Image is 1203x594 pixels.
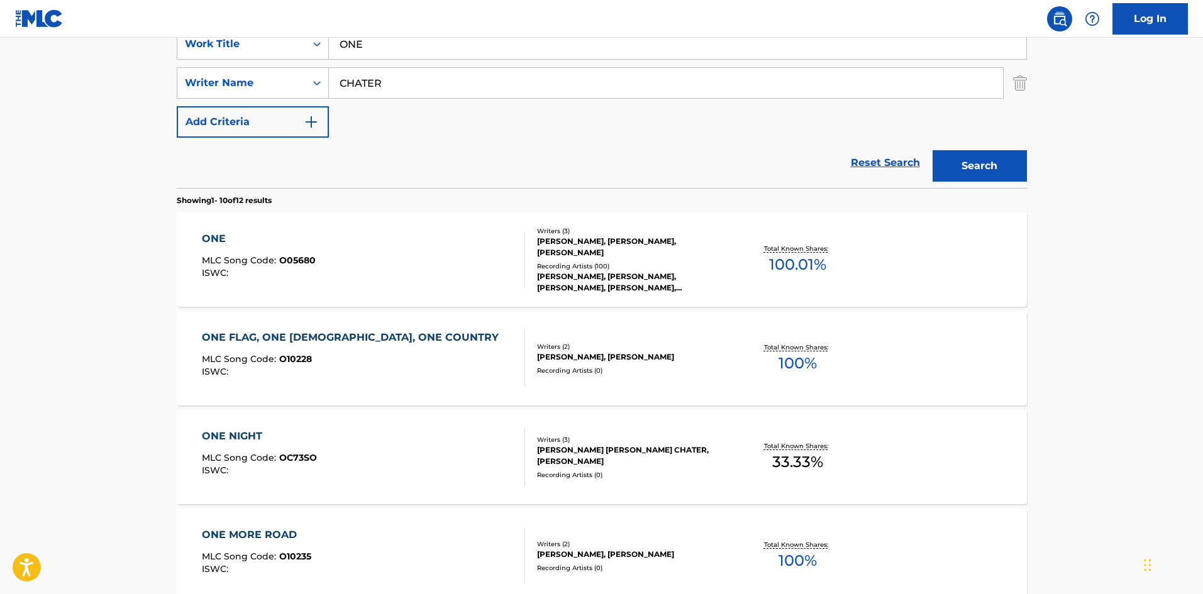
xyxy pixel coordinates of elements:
[15,9,64,28] img: MLC Logo
[202,527,311,542] div: ONE MORE ROAD
[177,311,1027,405] a: ONE FLAG, ONE [DEMOGRAPHIC_DATA], ONE COUNTRYMLC Song Code:O10228ISWC:Writers (2)[PERSON_NAME], [...
[845,149,926,177] a: Reset Search
[177,410,1027,504] a: ONE NIGHTMLC Song Code:OC73SOISWC:Writers (3)[PERSON_NAME] [PERSON_NAME] CHATER, [PERSON_NAME]Rec...
[933,150,1027,182] button: Search
[177,195,272,206] p: Showing 1 - 10 of 12 results
[537,444,727,467] div: [PERSON_NAME] [PERSON_NAME] CHATER, [PERSON_NAME]
[1112,3,1188,35] a: Log In
[177,106,329,138] button: Add Criteria
[537,261,727,271] div: Recording Artists ( 100 )
[1085,11,1100,26] img: help
[537,563,727,573] div: Recording Artists ( 0 )
[279,452,317,463] span: OC73SO
[764,244,831,253] p: Total Known Shares:
[772,451,823,473] span: 33.33 %
[1013,67,1027,99] img: Delete Criterion
[202,353,279,365] span: MLC Song Code :
[202,330,505,345] div: ONE FLAG, ONE [DEMOGRAPHIC_DATA], ONE COUNTRY
[202,452,279,463] span: MLC Song Code :
[202,429,317,444] div: ONE NIGHT
[769,253,826,276] span: 100.01 %
[537,351,727,363] div: [PERSON_NAME], [PERSON_NAME]
[537,549,727,560] div: [PERSON_NAME], [PERSON_NAME]
[177,28,1027,188] form: Search Form
[185,75,298,91] div: Writer Name
[185,36,298,52] div: Work Title
[279,255,316,266] span: O05680
[1144,546,1151,584] div: Drag
[1047,6,1072,31] a: Public Search
[202,465,231,476] span: ISWC :
[202,551,279,562] span: MLC Song Code :
[202,366,231,377] span: ISWC :
[537,366,727,375] div: Recording Artists ( 0 )
[537,470,727,480] div: Recording Artists ( 0 )
[177,212,1027,307] a: ONEMLC Song Code:O05680ISWC:Writers (3)[PERSON_NAME], [PERSON_NAME], [PERSON_NAME]Recording Artis...
[779,352,817,375] span: 100 %
[304,114,319,129] img: 9d2ae6d4665cec9f34b9.svg
[537,342,727,351] div: Writers ( 2 )
[202,255,279,266] span: MLC Song Code :
[537,226,727,236] div: Writers ( 3 )
[279,353,312,365] span: O10228
[202,231,316,246] div: ONE
[202,267,231,278] span: ISWC :
[764,441,831,451] p: Total Known Shares:
[537,271,727,294] div: [PERSON_NAME], [PERSON_NAME], [PERSON_NAME], [PERSON_NAME], [PERSON_NAME]
[779,549,817,572] span: 100 %
[279,551,311,562] span: O10235
[537,435,727,444] div: Writers ( 3 )
[1080,6,1105,31] div: Help
[537,236,727,258] div: [PERSON_NAME], [PERSON_NAME], [PERSON_NAME]
[764,343,831,352] p: Total Known Shares:
[537,539,727,549] div: Writers ( 2 )
[202,563,231,575] span: ISWC :
[1052,11,1067,26] img: search
[764,540,831,549] p: Total Known Shares:
[1140,534,1203,594] iframe: Chat Widget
